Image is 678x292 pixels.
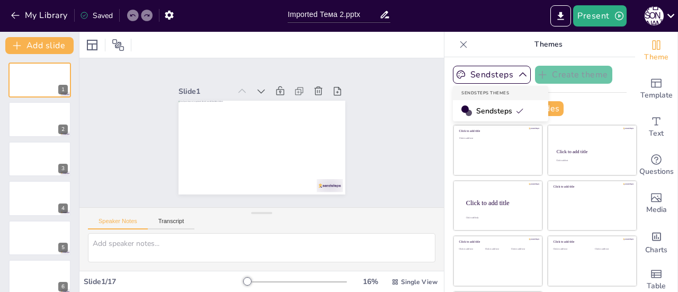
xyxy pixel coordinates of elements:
[476,106,524,116] span: Sendsteps
[58,125,68,134] div: 2
[595,248,628,251] div: Click to add text
[8,181,71,216] div: 4
[84,277,245,287] div: Slide 1 / 17
[511,248,535,251] div: Click to add text
[556,160,627,162] div: Click to add text
[8,141,71,176] div: 3
[8,63,71,98] div: 1
[58,85,68,94] div: 1
[635,146,677,184] div: Get real-time input from your audience
[453,66,531,84] button: Sendsteps
[466,199,534,206] div: Click to add title
[554,248,587,251] div: Click to add text
[459,248,483,251] div: Click to add text
[649,128,664,139] span: Text
[550,5,571,26] button: Export to PowerPoint
[645,244,667,256] span: Charts
[647,280,666,292] span: Table
[148,218,195,229] button: Transcript
[88,218,148,229] button: Speaker Notes
[459,137,535,140] div: Click to add text
[459,240,535,244] div: Click to add title
[639,166,674,178] span: Questions
[573,5,626,26] button: Present
[644,51,668,63] span: Theme
[84,37,101,54] div: Layout
[58,282,68,291] div: 6
[466,216,533,218] div: Click to add body
[535,66,612,84] button: Create theme
[5,37,74,54] button: Add slide
[557,149,627,154] div: Click to add title
[554,185,629,189] div: Click to add title
[58,164,68,173] div: 3
[645,5,664,26] button: О [PERSON_NAME]
[645,6,664,25] div: О [PERSON_NAME]
[635,32,677,70] div: Change the overall theme
[554,240,629,244] div: Click to add title
[8,7,72,24] button: My Library
[80,11,113,21] div: Saved
[358,277,383,287] div: 16 %
[472,32,625,57] p: Themes
[8,102,71,137] div: 2
[8,220,71,255] div: 5
[635,184,677,223] div: Add images, graphics, shapes or video
[401,278,438,286] span: Single View
[459,129,535,133] div: Click to add title
[635,108,677,146] div: Add text boxes
[646,204,667,216] span: Media
[485,248,509,251] div: Click to add text
[58,243,68,252] div: 5
[288,7,379,22] input: Insert title
[179,86,231,96] div: Slide 1
[635,223,677,261] div: Add charts and graphs
[635,70,677,108] div: Add ready made slides
[112,39,124,51] span: Position
[58,203,68,213] div: 4
[453,86,548,100] div: Sendsteps Themes
[640,90,673,101] span: Template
